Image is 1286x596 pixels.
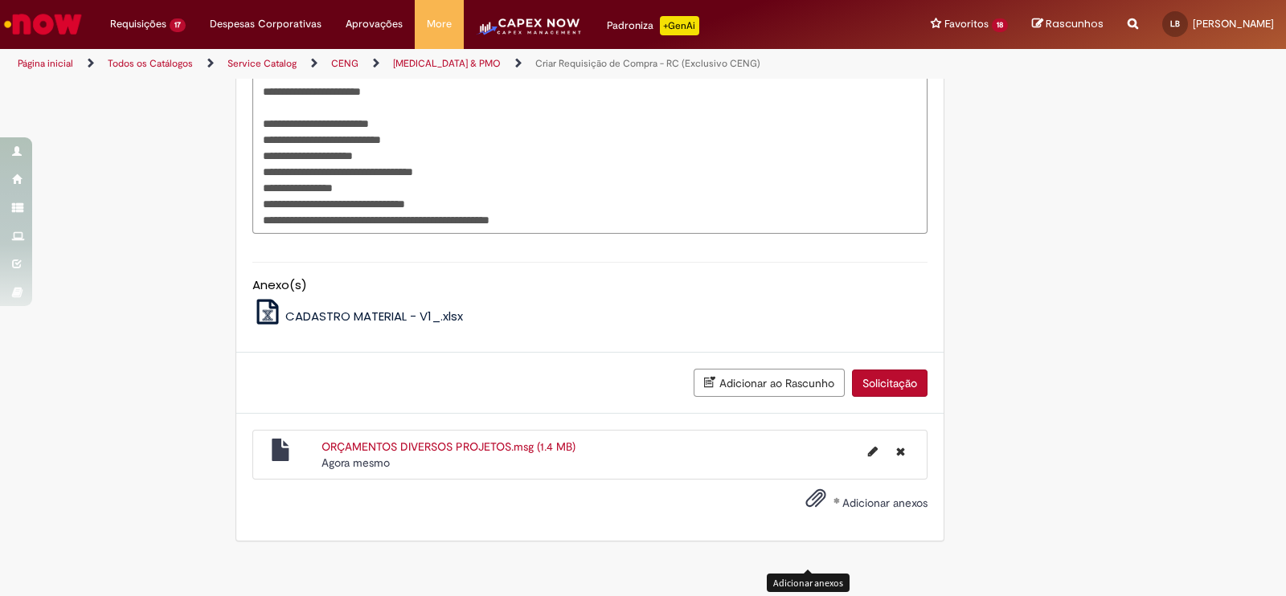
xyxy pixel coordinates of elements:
span: Requisições [110,16,166,32]
span: [PERSON_NAME] [1193,17,1274,31]
a: [MEDICAL_DATA] & PMO [393,57,501,70]
button: Adicionar anexos [801,484,830,520]
div: Padroniza [607,16,699,35]
img: CapexLogo5.png [476,16,583,48]
span: 17 [170,18,186,32]
button: Adicionar ao Rascunho [694,369,845,397]
span: Aprovações [346,16,403,32]
textarea: Descrição [252,14,928,234]
button: Solicitação [852,369,928,397]
span: Agora mesmo [321,455,390,470]
p: +GenAi [660,16,699,35]
a: Rascunhos [1032,17,1104,32]
button: Excluir ORÇAMENTOS DIVERSOS PROJETOS.msg [887,439,915,464]
span: CADASTRO MATERIAL - V1_.xlsx [285,308,463,325]
span: 18 [992,18,1008,32]
h5: Anexo(s) [252,279,928,292]
button: Editar nome de arquivo ORÇAMENTOS DIVERSOS PROJETOS.msg [858,439,887,464]
span: Adicionar anexos [842,496,928,510]
a: Criar Requisição de Compra - RC (Exclusivo CENG) [535,57,760,70]
a: CADASTRO MATERIAL - V1_.xlsx [252,308,464,325]
a: Service Catalog [227,57,297,70]
ul: Trilhas de página [12,49,846,79]
span: Despesas Corporativas [210,16,321,32]
span: LB [1170,18,1180,29]
time: 30/09/2025 11:05:21 [321,455,390,470]
a: ORÇAMENTOS DIVERSOS PROJETOS.msg (1.4 MB) [321,439,575,454]
a: Todos os Catálogos [108,57,193,70]
span: Favoritos [944,16,989,32]
span: More [427,16,452,32]
div: Adicionar anexos [767,574,850,592]
a: CENG [331,57,358,70]
a: Página inicial [18,57,73,70]
img: ServiceNow [2,8,84,40]
span: Rascunhos [1046,16,1104,31]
